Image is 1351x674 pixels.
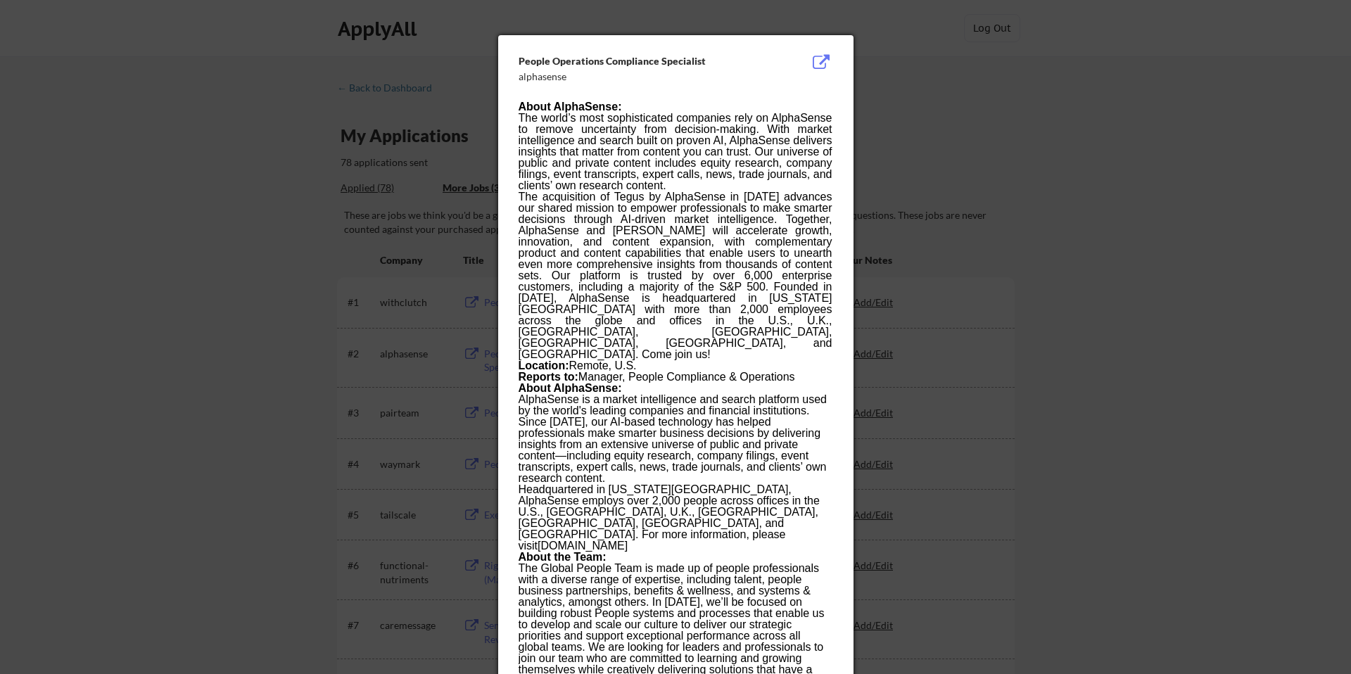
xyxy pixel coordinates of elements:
strong: Reports to: [519,371,578,383]
strong: About AlphaSense: [519,382,622,394]
strong: Location: [519,360,569,371]
p: Remote, U.S. [519,360,832,371]
p: Headquartered in [US_STATE][GEOGRAPHIC_DATA], AlphaSense employs over 2,000 people across offices... [519,484,832,552]
strong: About AlphaSense: [519,101,622,113]
a: [DOMAIN_NAME] [538,540,628,552]
strong: About the Team: [519,551,607,563]
p: Manager, People Compliance & Operations [519,371,832,383]
div: alphasense [519,70,762,84]
span: The acquisition of Tegus by AlphaSense in [DATE] advances our shared mission to empower professio... [519,191,832,360]
div: People Operations Compliance Specialist [519,54,762,68]
span: The world’s most sophisticated companies rely on AlphaSense to remove uncertainty from decision-m... [519,112,832,191]
p: AlphaSense is a market intelligence and search platform used by the world's leading companies and... [519,394,832,484]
